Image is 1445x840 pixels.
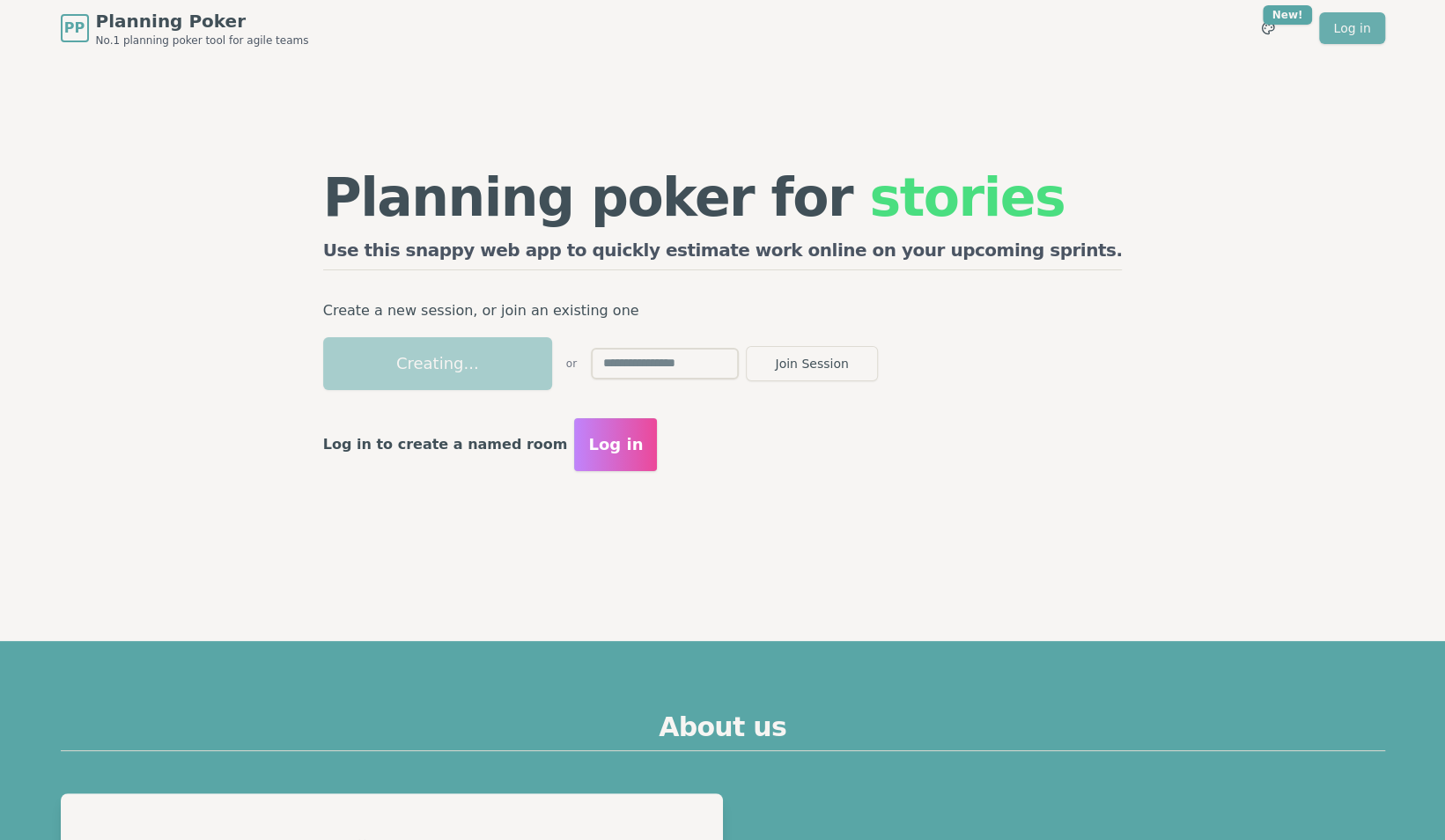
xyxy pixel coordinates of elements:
span: stories [869,166,1065,228]
span: Log in [588,432,643,457]
h1: Planning poker for [323,171,1123,224]
p: Log in to create a named room [323,432,568,457]
p: Create a new session, or join an existing one [323,298,1123,323]
a: Log in [1319,12,1384,44]
span: PP [64,18,85,39]
span: No.1 planning poker tool for agile teams [96,33,309,48]
button: Join Session [746,346,878,381]
button: New! [1252,12,1284,44]
div: New! [1263,5,1313,25]
span: Planning Poker [96,9,309,33]
h2: Use this snappy web app to quickly estimate work online on your upcoming sprints. [323,238,1123,270]
h2: About us [61,711,1385,751]
span: or [566,357,577,371]
a: PPPlanning PokerNo.1 planning poker tool for agile teams [61,9,309,48]
button: Log in [574,418,657,471]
